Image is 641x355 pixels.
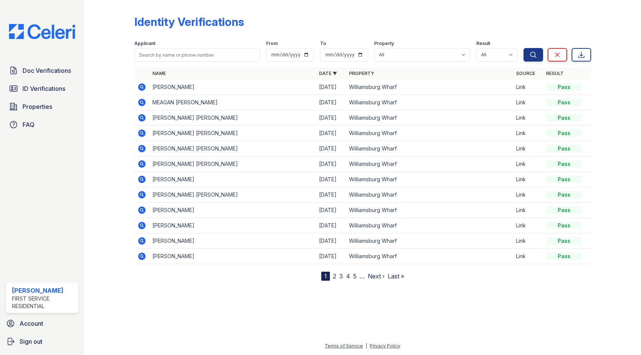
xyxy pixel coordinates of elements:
[149,249,316,264] td: [PERSON_NAME]
[513,249,543,264] td: Link
[366,343,367,349] div: |
[149,203,316,218] td: [PERSON_NAME]
[23,84,65,93] span: ID Verifications
[149,156,316,172] td: [PERSON_NAME] [PERSON_NAME]
[346,95,513,110] td: Williamsburg Wharf
[346,110,513,126] td: Williamsburg Wharf
[513,141,543,156] td: Link
[316,110,346,126] td: [DATE]
[546,191,582,199] div: Pass
[152,71,166,76] a: Name
[134,41,155,47] label: Applicant
[513,80,543,95] td: Link
[346,218,513,233] td: Williamsburg Wharf
[353,272,357,280] a: 5
[546,83,582,91] div: Pass
[316,187,346,203] td: [DATE]
[546,114,582,122] div: Pass
[134,48,260,62] input: Search by name or phone number
[339,272,343,280] a: 3
[3,316,81,331] a: Account
[513,156,543,172] td: Link
[321,272,330,281] div: 1
[149,126,316,141] td: [PERSON_NAME] [PERSON_NAME]
[513,95,543,110] td: Link
[513,126,543,141] td: Link
[316,126,346,141] td: [DATE]
[346,233,513,249] td: Williamsburg Wharf
[346,126,513,141] td: Williamsburg Wharf
[333,272,336,280] a: 2
[546,160,582,168] div: Pass
[316,172,346,187] td: [DATE]
[320,41,326,47] label: To
[23,66,71,75] span: Doc Verifications
[149,233,316,249] td: [PERSON_NAME]
[6,99,78,114] a: Properties
[346,249,513,264] td: Williamsburg Wharf
[360,272,365,281] span: …
[316,156,346,172] td: [DATE]
[388,272,404,280] a: Last »
[546,129,582,137] div: Pass
[546,176,582,183] div: Pass
[316,218,346,233] td: [DATE]
[546,145,582,152] div: Pass
[546,237,582,245] div: Pass
[149,80,316,95] td: [PERSON_NAME]
[23,120,35,129] span: FAQ
[3,334,81,349] a: Sign out
[319,71,337,76] a: Date ▼
[513,110,543,126] td: Link
[546,253,582,260] div: Pass
[149,95,316,110] td: MEAGAN [PERSON_NAME]
[325,343,363,349] a: Terms of Service
[316,95,346,110] td: [DATE]
[316,80,346,95] td: [DATE]
[6,117,78,132] a: FAQ
[316,141,346,156] td: [DATE]
[513,187,543,203] td: Link
[513,203,543,218] td: Link
[346,156,513,172] td: Williamsburg Wharf
[346,272,350,280] a: 4
[6,81,78,96] a: ID Verifications
[346,172,513,187] td: Williamsburg Wharf
[149,218,316,233] td: [PERSON_NAME]
[316,203,346,218] td: [DATE]
[370,343,400,349] a: Privacy Policy
[149,141,316,156] td: [PERSON_NAME] [PERSON_NAME]
[513,172,543,187] td: Link
[316,249,346,264] td: [DATE]
[476,41,490,47] label: Result
[3,24,81,39] img: CE_Logo_Blue-a8612792a0a2168367f1c8372b55b34899dd931a85d93a1a3d3e32e68fde9ad4.png
[346,203,513,218] td: Williamsburg Wharf
[513,218,543,233] td: Link
[149,110,316,126] td: [PERSON_NAME] [PERSON_NAME]
[346,141,513,156] td: Williamsburg Wharf
[516,71,535,76] a: Source
[6,63,78,78] a: Doc Verifications
[23,102,52,111] span: Properties
[149,172,316,187] td: [PERSON_NAME]
[546,71,564,76] a: Result
[513,233,543,249] td: Link
[316,233,346,249] td: [DATE]
[12,295,75,310] div: First Service Residential
[134,15,244,29] div: Identity Verifications
[374,41,394,47] label: Property
[20,319,43,328] span: Account
[149,187,316,203] td: [PERSON_NAME] [PERSON_NAME]
[266,41,278,47] label: From
[546,99,582,106] div: Pass
[20,337,42,346] span: Sign out
[346,80,513,95] td: Williamsburg Wharf
[12,286,75,295] div: [PERSON_NAME]
[346,187,513,203] td: Williamsburg Wharf
[368,272,385,280] a: Next ›
[546,206,582,214] div: Pass
[349,71,374,76] a: Property
[546,222,582,229] div: Pass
